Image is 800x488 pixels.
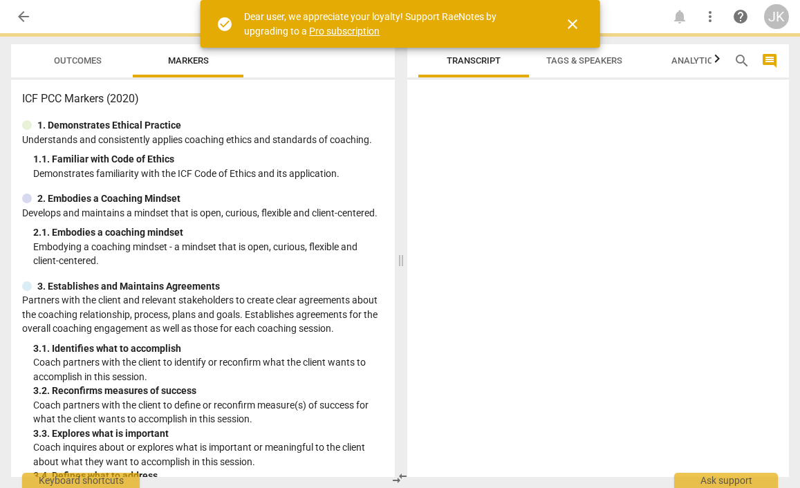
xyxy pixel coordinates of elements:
p: 1. Demonstrates Ethical Practice [37,118,181,133]
span: Analytics [671,55,718,66]
div: Ask support [674,473,778,488]
a: Help [728,4,753,29]
span: Markers [168,55,209,66]
p: Coach partners with the client to define or reconfirm measure(s) of success for what the client w... [33,398,384,426]
span: arrow_back [15,8,32,25]
p: Coach inquires about or explores what is important or meaningful to the client about what they wa... [33,440,384,469]
span: Transcript [447,55,501,66]
p: Embodying a coaching mindset - a mindset that is open, curious, flexible and client-centered. [33,240,384,268]
p: Understands and consistently applies coaching ethics and standards of coaching. [22,133,384,147]
button: Show/Hide comments [759,50,781,72]
p: Demonstrates familiarity with the ICF Code of Ethics and its application. [33,167,384,181]
p: 2. Embodies a Coaching Mindset [37,191,180,206]
button: Close [556,8,589,41]
div: 3. 3. Explores what is important [33,426,384,441]
div: Dear user, we appreciate your loyalty! Support RaeNotes by upgrading to a [244,10,539,38]
p: Partners with the client and relevant stakeholders to create clear agreements about the coaching ... [22,293,384,336]
span: close [564,16,581,32]
button: Search [731,50,753,72]
span: Outcomes [54,55,102,66]
div: 3. 2. Reconfirms measures of success [33,384,384,398]
p: 3. Establishes and Maintains Agreements [37,279,220,294]
button: JK [764,4,789,29]
div: 1. 1. Familiar with Code of Ethics [33,152,384,167]
span: comment [761,53,778,69]
div: 2. 1. Embodies a coaching mindset [33,225,384,240]
span: check_circle [216,16,233,32]
span: more_vert [702,8,718,25]
span: Tags & Speakers [546,55,622,66]
div: 3. 1. Identifies what to accomplish [33,341,384,356]
p: Coach partners with the client to identify or reconfirm what the client wants to accomplish in th... [33,355,384,384]
span: search [734,53,750,69]
a: Pro subscription [309,26,380,37]
h3: ICF PCC Markers (2020) [22,91,384,107]
span: compare_arrows [391,470,408,487]
p: Develops and maintains a mindset that is open, curious, flexible and client-centered. [22,206,384,220]
div: 3. 4. Defines what to address [33,469,384,483]
span: help [732,8,749,25]
div: Keyboard shortcuts [22,473,140,488]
